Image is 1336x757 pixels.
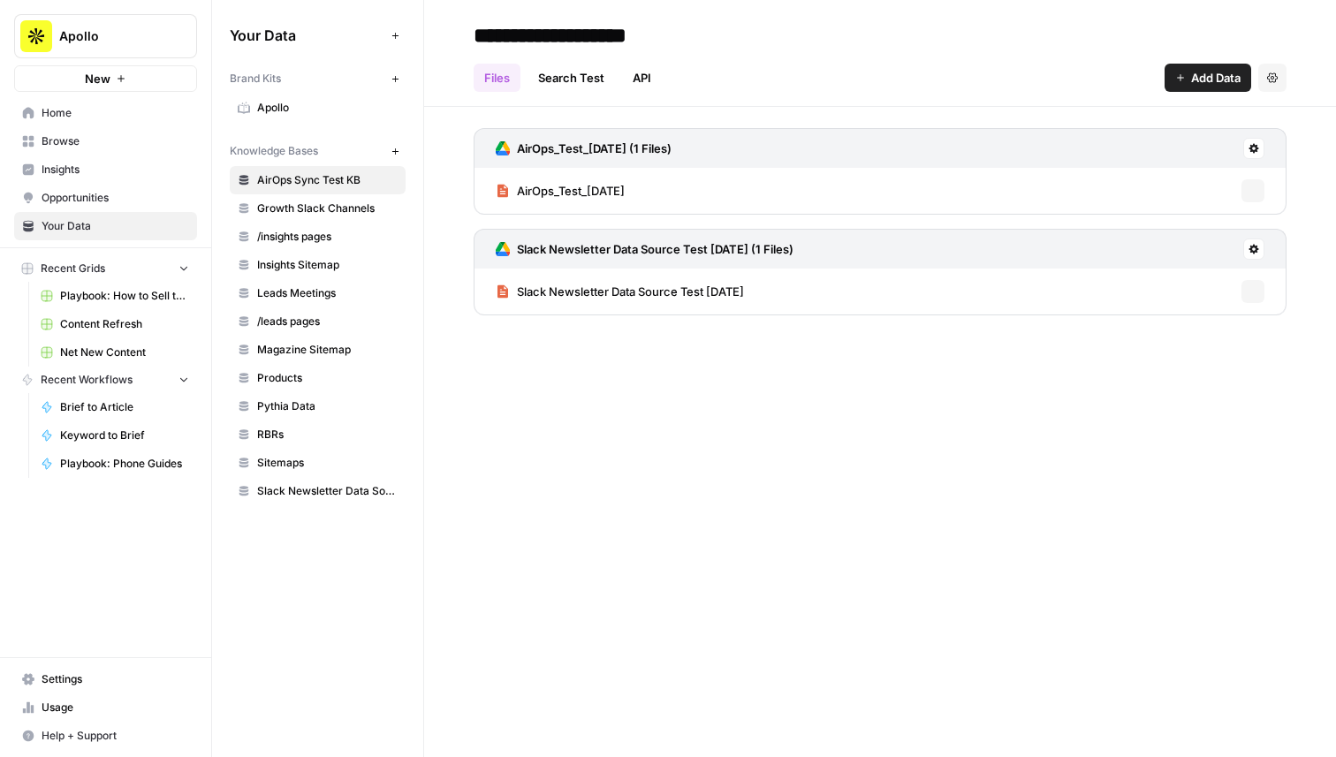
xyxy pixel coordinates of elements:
h3: Slack Newsletter Data Source Test [DATE] (1 Files) [517,240,793,258]
a: Your Data [14,212,197,240]
a: Slack Newsletter Data Source Test [DATE] (1 Files) [496,230,793,269]
a: Apollo [230,94,406,122]
span: Content Refresh [60,316,189,332]
a: Sitemaps [230,449,406,477]
a: Keyword to Brief [33,421,197,450]
span: Playbook: Phone Guides [60,456,189,472]
span: Recent Grids [41,261,105,276]
span: Sitemaps [257,455,398,471]
span: Leads Meetings [257,285,398,301]
a: Usage [14,693,197,722]
a: Files [474,64,520,92]
a: AirOps_Test_[DATE] [496,168,625,214]
button: Add Data [1165,64,1251,92]
img: Apollo Logo [20,20,52,52]
span: AirOps_Test_[DATE] [517,182,625,200]
span: Help + Support [42,728,189,744]
span: New [85,70,110,87]
button: New [14,65,197,92]
button: Workspace: Apollo [14,14,197,58]
span: Add Data [1191,69,1241,87]
a: Slack Newsletter Data Source [230,477,406,505]
span: Usage [42,700,189,715]
span: Slack Newsletter Data Source Test [DATE] [517,283,744,300]
span: Products [257,370,398,386]
a: Brief to Article [33,393,197,421]
span: Settings [42,671,189,687]
span: Playbook: How to Sell to "X" Leads Grid [60,288,189,304]
h3: AirOps_Test_[DATE] (1 Files) [517,140,672,157]
a: Pythia Data [230,392,406,420]
a: Growth Slack Channels [230,194,406,223]
span: AirOps Sync Test KB [257,172,398,188]
a: Content Refresh [33,310,197,338]
span: /insights pages [257,229,398,245]
a: Settings [14,665,197,693]
a: AirOps Sync Test KB [230,166,406,194]
span: Knowledge Bases [230,143,318,159]
span: Brand Kits [230,71,281,87]
a: Leads Meetings [230,279,406,307]
span: /leads pages [257,314,398,329]
button: Recent Workflows [14,367,197,393]
span: Apollo [257,100,398,116]
a: Opportunities [14,184,197,212]
span: Growth Slack Channels [257,201,398,216]
span: Browse [42,133,189,149]
span: Recent Workflows [41,372,133,388]
a: API [622,64,662,92]
a: Insights Sitemap [230,251,406,279]
span: Keyword to Brief [60,428,189,443]
span: Your Data [230,25,384,46]
span: Insights [42,162,189,178]
a: Magazine Sitemap [230,336,406,364]
span: Brief to Article [60,399,189,415]
a: /leads pages [230,307,406,336]
span: Opportunities [42,190,189,206]
button: Help + Support [14,722,197,750]
span: Home [42,105,189,121]
span: Apollo [59,27,166,45]
a: AirOps_Test_[DATE] (1 Files) [496,129,672,168]
a: Slack Newsletter Data Source Test [DATE] [496,269,744,314]
a: Playbook: How to Sell to "X" Leads Grid [33,282,197,310]
span: RBRs [257,427,398,443]
a: /insights pages [230,223,406,251]
a: Home [14,99,197,127]
button: Recent Grids [14,255,197,282]
span: Net New Content [60,344,189,360]
span: Magazine Sitemap [257,342,398,358]
a: Products [230,364,406,392]
a: Browse [14,127,197,155]
span: Slack Newsletter Data Source [257,483,398,499]
a: Playbook: Phone Guides [33,450,197,478]
a: Search Test [528,64,615,92]
span: Your Data [42,218,189,234]
a: Insights [14,155,197,184]
span: Insights Sitemap [257,257,398,273]
a: RBRs [230,420,406,449]
span: Pythia Data [257,398,398,414]
a: Net New Content [33,338,197,367]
